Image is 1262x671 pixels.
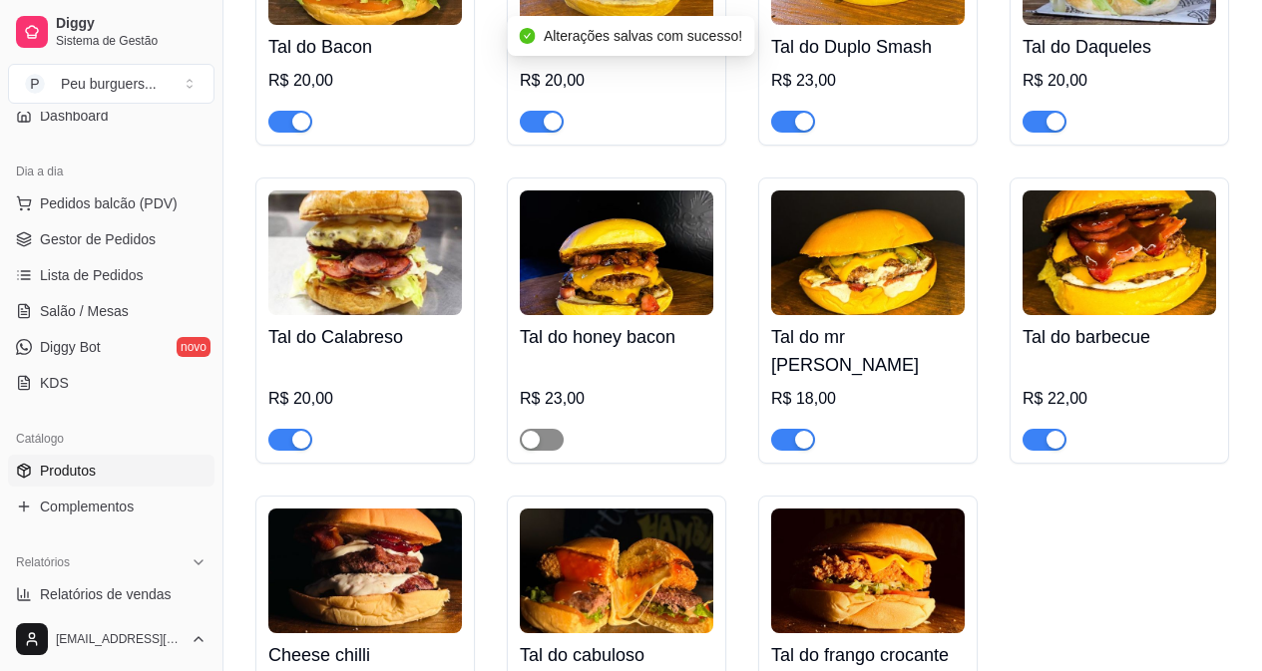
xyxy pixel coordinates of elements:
[8,491,214,522] a: Complementos
[16,554,70,570] span: Relatórios
[40,265,144,285] span: Lista de Pedidos
[268,387,462,411] div: R$ 20,00
[771,33,965,61] h4: Tal do Duplo Smash
[520,190,713,315] img: product-image
[1023,387,1216,411] div: R$ 22,00
[40,229,156,249] span: Gestor de Pedidos
[268,508,462,633] img: product-image
[8,259,214,291] a: Lista de Pedidos
[40,106,109,126] span: Dashboard
[1023,190,1216,315] img: product-image
[268,190,462,315] img: product-image
[771,323,965,379] h4: Tal do mr [PERSON_NAME]
[520,69,713,93] div: R$ 20,00
[40,461,96,481] span: Produtos
[1023,33,1216,61] h4: Tal do Daqueles
[8,578,214,610] a: Relatórios de vendas
[8,223,214,255] a: Gestor de Pedidos
[771,387,965,411] div: R$ 18,00
[8,331,214,363] a: Diggy Botnovo
[8,455,214,487] a: Produtos
[8,367,214,399] a: KDS
[1023,323,1216,351] h4: Tal do barbecue
[268,323,462,351] h4: Tal do Calabreso
[771,190,965,315] img: product-image
[8,615,214,663] button: [EMAIL_ADDRESS][DOMAIN_NAME]
[8,295,214,327] a: Salão / Mesas
[8,187,214,219] button: Pedidos balcão (PDV)
[1023,69,1216,93] div: R$ 20,00
[8,8,214,56] a: DiggySistema de Gestão
[520,387,713,411] div: R$ 23,00
[268,33,462,61] h4: Tal do Bacon
[56,631,183,647] span: [EMAIL_ADDRESS][DOMAIN_NAME]
[8,64,214,104] button: Select a team
[40,301,129,321] span: Salão / Mesas
[544,28,742,44] span: Alterações salvas com sucesso!
[56,33,207,49] span: Sistema de Gestão
[40,337,101,357] span: Diggy Bot
[520,28,536,44] span: check-circle
[8,100,214,132] a: Dashboard
[40,584,172,604] span: Relatórios de vendas
[520,508,713,633] img: product-image
[520,323,713,351] h4: Tal do honey bacon
[268,641,462,669] h4: Cheese chilli
[56,15,207,33] span: Diggy
[25,74,45,94] span: P
[771,69,965,93] div: R$ 23,00
[520,641,713,669] h4: Tal do cabuloso
[8,423,214,455] div: Catálogo
[61,74,157,94] div: Peu burguers ...
[40,373,69,393] span: KDS
[268,69,462,93] div: R$ 20,00
[8,156,214,187] div: Dia a dia
[40,497,134,516] span: Complementos
[771,641,965,669] h4: Tal do frango crocante
[40,193,178,213] span: Pedidos balcão (PDV)
[771,508,965,633] img: product-image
